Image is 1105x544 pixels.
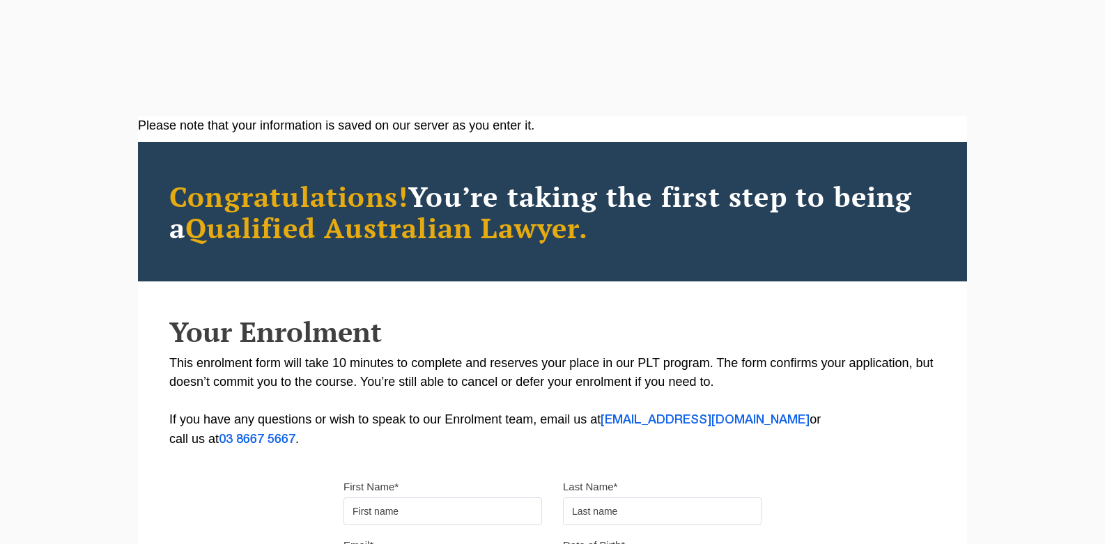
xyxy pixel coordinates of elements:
div: Please note that your information is saved on our server as you enter it. [138,116,967,135]
span: Qualified Australian Lawyer. [185,209,588,246]
a: 03 8667 5667 [219,434,295,445]
input: First name [343,497,542,525]
label: Last Name* [563,480,617,494]
h2: You’re taking the first step to being a [169,180,936,243]
a: [EMAIL_ADDRESS][DOMAIN_NAME] [601,414,810,426]
input: Last name [563,497,762,525]
label: First Name* [343,480,399,494]
h2: Your Enrolment [169,316,936,347]
span: Congratulations! [169,178,408,215]
p: This enrolment form will take 10 minutes to complete and reserves your place in our PLT program. ... [169,354,936,449]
